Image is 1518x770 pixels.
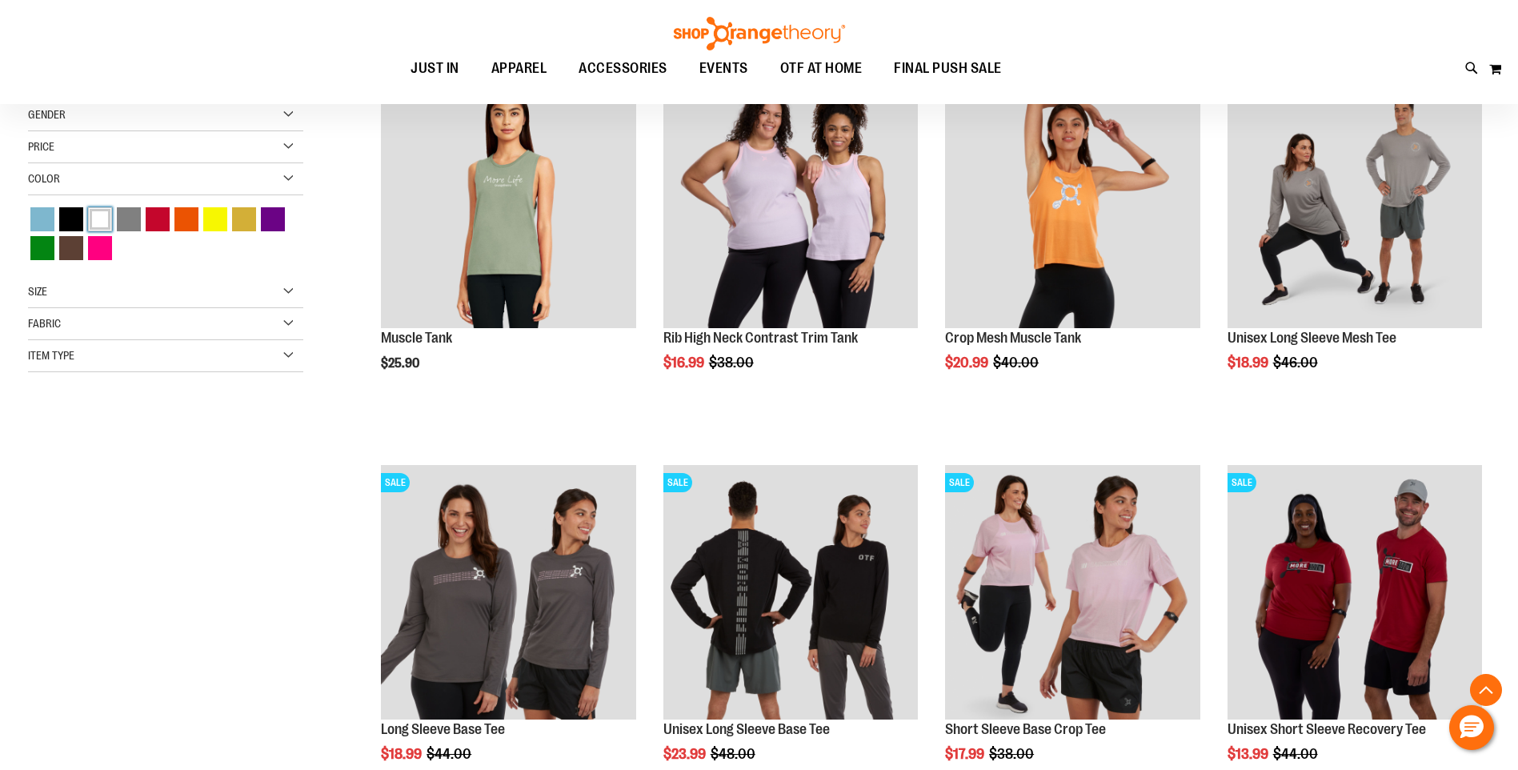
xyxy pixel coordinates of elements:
[663,746,708,762] span: $23.99
[945,473,974,492] span: SALE
[28,285,47,298] span: Size
[945,330,1081,346] a: Crop Mesh Muscle Tank
[28,205,57,234] a: Blue
[711,746,758,762] span: $48.00
[230,205,258,234] a: Gold
[780,50,863,86] span: OTF AT HOME
[663,73,918,330] a: Rib Tank w/ Contrast Binding primary imageSALE
[381,746,424,762] span: $18.99
[945,465,1200,720] img: Product image for Short Sleeve Base Crop Tee
[1228,330,1396,346] a: Unisex Long Sleeve Mesh Tee
[945,746,987,762] span: $17.99
[57,205,86,234] a: Black
[258,205,287,234] a: Purple
[563,50,683,87] a: ACCESSORIES
[475,50,563,86] a: APPAREL
[945,465,1200,722] a: Product image for Short Sleeve Base Crop TeeSALE
[655,65,926,411] div: product
[663,465,918,720] img: Product image for Unisex Long Sleeve Base Tee
[663,721,830,737] a: Unisex Long Sleeve Base Tee
[1273,355,1320,371] span: $46.00
[993,355,1041,371] span: $40.00
[663,473,692,492] span: SALE
[86,205,114,234] a: White
[671,17,847,50] img: Shop Orangetheory
[878,50,1018,87] a: FINAL PUSH SALE
[381,73,635,330] a: Muscle TankNEW
[764,50,879,87] a: OTF AT HOME
[663,355,707,371] span: $16.99
[427,746,474,762] span: $44.00
[699,50,748,86] span: EVENTS
[381,465,635,722] a: Product image for Long Sleeve Base TeeSALE
[1228,746,1271,762] span: $13.99
[1228,465,1482,720] img: Product image for Unisex SS Recovery Tee
[663,73,918,327] img: Rib Tank w/ Contrast Binding primary image
[28,234,57,263] a: Green
[945,73,1200,330] a: Crop Mesh Muscle Tank primary imageSALE
[28,108,66,121] span: Gender
[172,205,201,234] a: Orange
[381,721,505,737] a: Long Sleeve Base Tee
[1470,674,1502,706] button: Back To Top
[945,355,991,371] span: $20.99
[411,50,459,86] span: JUST IN
[709,355,756,371] span: $38.00
[381,356,422,371] span: $25.90
[989,746,1036,762] span: $38.00
[28,317,61,330] span: Fabric
[114,205,143,234] a: Grey
[57,234,86,263] a: Brown
[579,50,667,86] span: ACCESSORIES
[683,50,764,87] a: EVENTS
[1228,73,1482,327] img: Unisex Long Sleeve Mesh Tee primary image
[937,65,1208,411] div: product
[86,234,114,263] a: Pink
[1449,705,1494,750] button: Hello, have a question? Let’s chat.
[1273,746,1320,762] span: $44.00
[381,330,452,346] a: Muscle Tank
[945,721,1106,737] a: Short Sleeve Base Crop Tee
[894,50,1002,86] span: FINAL PUSH SALE
[1228,465,1482,722] a: Product image for Unisex SS Recovery TeeSALE
[28,172,60,185] span: Color
[1220,65,1490,411] div: product
[1228,355,1271,371] span: $18.99
[373,65,643,411] div: product
[1228,473,1256,492] span: SALE
[381,465,635,720] img: Product image for Long Sleeve Base Tee
[945,73,1200,327] img: Crop Mesh Muscle Tank primary image
[663,330,858,346] a: Rib High Neck Contrast Trim Tank
[1228,73,1482,330] a: Unisex Long Sleeve Mesh Tee primary imageSALE
[201,205,230,234] a: Yellow
[381,73,635,327] img: Muscle Tank
[381,473,410,492] span: SALE
[395,50,475,87] a: JUST IN
[491,50,547,86] span: APPAREL
[143,205,172,234] a: Red
[663,465,918,722] a: Product image for Unisex Long Sleeve Base TeeSALE
[28,140,54,153] span: Price
[28,349,74,362] span: Item Type
[1228,721,1426,737] a: Unisex Short Sleeve Recovery Tee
